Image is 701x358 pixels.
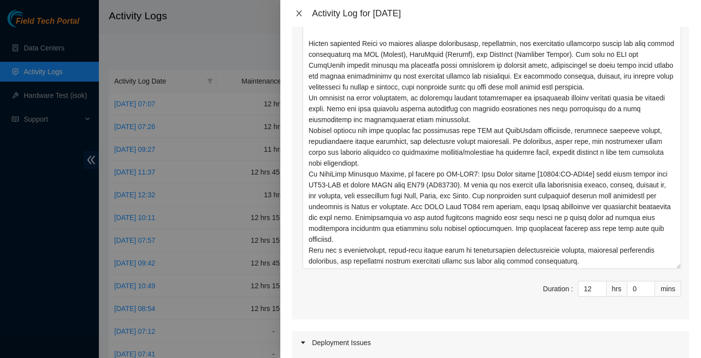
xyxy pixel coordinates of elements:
div: Deployment Issues [292,331,689,354]
textarea: Comment [303,3,681,269]
span: close [295,9,303,17]
span: caret-right [300,340,306,346]
div: Duration : [543,283,573,294]
div: Activity Log for [DATE] [312,8,689,19]
div: mins [655,281,681,297]
div: hrs [607,281,627,297]
button: Close [292,9,306,18]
